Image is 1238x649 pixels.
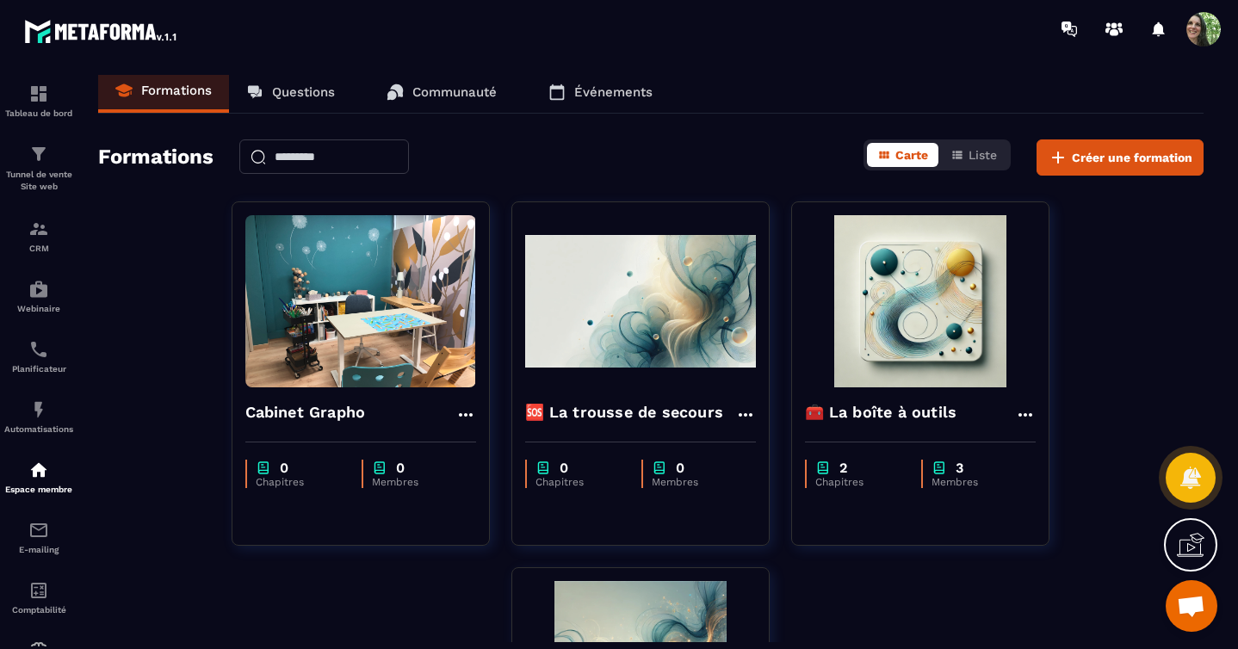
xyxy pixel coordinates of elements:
button: Créer une formation [1037,139,1204,176]
img: chapter [256,460,271,476]
a: schedulerschedulerPlanificateur [4,326,73,386]
a: automationsautomationsEspace membre [4,447,73,507]
img: formation [28,83,49,104]
span: Carte [895,148,928,162]
h4: 🆘 La trousse de secours [525,400,724,424]
a: Événements [531,71,670,113]
p: CRM [4,244,73,253]
button: Liste [940,143,1007,167]
h4: 🧰 La boîte à outils [805,400,957,424]
span: Liste [969,148,997,162]
p: Formations [141,83,212,98]
p: 0 [280,460,288,476]
a: formation-background🧰 La boîte à outilschapter2Chapitreschapter3Membres [791,201,1071,567]
p: Membres [372,476,459,488]
a: formation-background🆘 La trousse de secourschapter0Chapitreschapter0Membres [511,201,791,567]
img: automations [28,399,49,420]
a: formationformationTunnel de vente Site web [4,131,73,206]
img: chapter [372,460,387,476]
img: chapter [932,460,947,476]
p: Membres [652,476,739,488]
img: logo [24,15,179,46]
img: formation-background [245,215,476,387]
img: accountant [28,580,49,601]
img: scheduler [28,339,49,360]
p: Chapitres [535,476,624,488]
a: formationformationCRM [4,206,73,266]
a: Communauté [369,71,514,113]
h2: Formations [98,139,214,176]
a: emailemailE-mailing [4,507,73,567]
a: Formations [98,71,229,113]
a: accountantaccountantComptabilité [4,567,73,627]
button: Carte [867,143,938,167]
img: chapter [535,460,551,476]
p: 2 [839,460,847,476]
img: chapter [815,460,831,476]
p: Tableau de bord [4,108,73,118]
p: Comptabilité [4,605,73,615]
p: Questions [272,84,335,100]
p: 3 [956,460,963,476]
p: E-mailing [4,545,73,554]
p: 0 [396,460,405,476]
p: Membres [932,476,1018,488]
img: automations [28,279,49,300]
p: Événements [574,84,653,100]
a: formation-backgroundCabinet Graphochapter0Chapitreschapter0Membres [232,201,511,567]
a: automationsautomationsWebinaire [4,266,73,326]
a: formationformationTableau de bord [4,71,73,131]
span: Créer une formation [1072,149,1192,166]
img: email [28,520,49,541]
img: formation-background [525,215,756,387]
p: 0 [676,460,684,476]
h4: Cabinet Grapho [245,400,366,424]
img: formation [28,219,49,239]
p: Webinaire [4,304,73,313]
img: chapter [652,460,667,476]
p: Communauté [412,84,497,100]
p: Automatisations [4,424,73,434]
p: Chapitres [815,476,904,488]
p: Planificateur [4,364,73,374]
img: formation-background [805,215,1036,387]
a: automationsautomationsAutomatisations [4,386,73,447]
p: Tunnel de vente Site web [4,169,73,193]
img: formation [28,144,49,164]
img: automations [28,460,49,480]
p: Espace membre [4,485,73,494]
div: Ouvrir le chat [1166,580,1217,632]
p: Chapitres [256,476,344,488]
p: 0 [560,460,568,476]
a: Questions [229,71,352,113]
